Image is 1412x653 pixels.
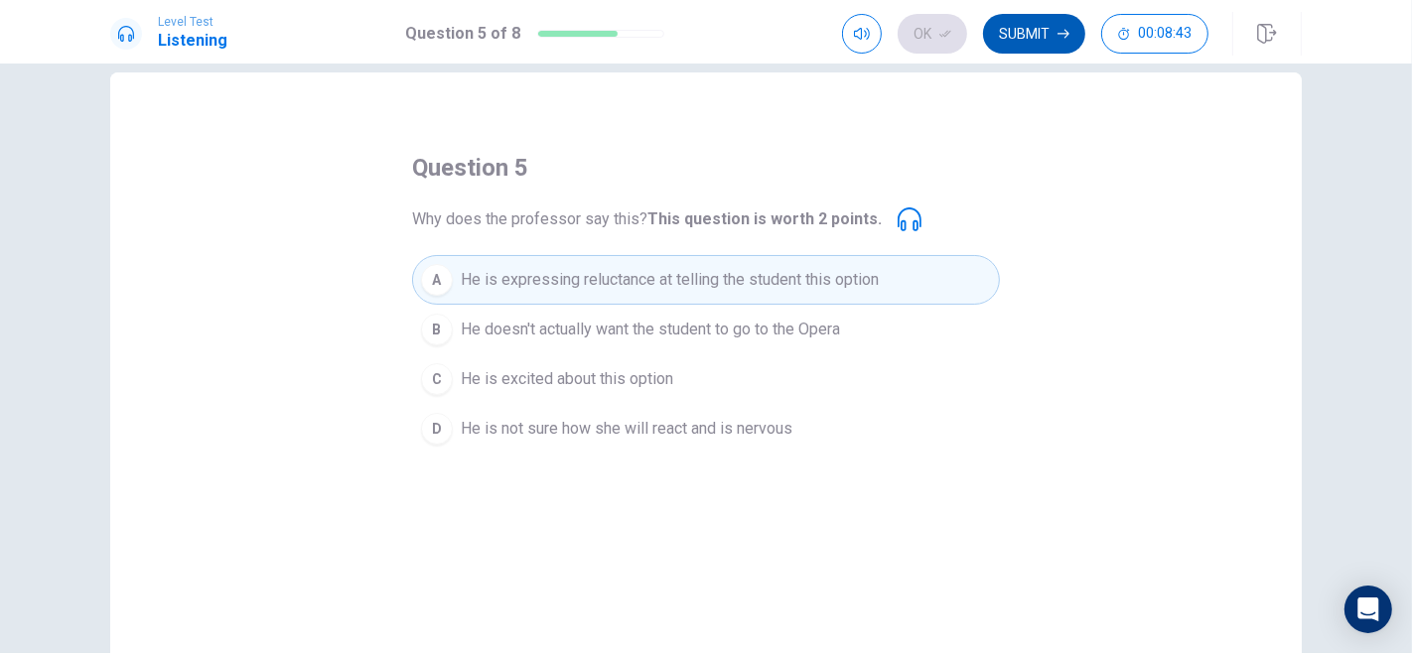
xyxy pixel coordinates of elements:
button: 00:08:43 [1101,14,1208,54]
h4: question 5 [412,152,528,184]
h1: Listening [158,29,227,53]
span: Level Test [158,15,227,29]
h1: Question 5 of 8 [406,22,521,46]
div: A [421,264,453,296]
button: AHe is expressing reluctance at telling the student this option [412,255,1000,305]
button: Submit [983,14,1085,54]
button: DHe is not sure how she will react and is nervous [412,404,1000,454]
button: BHe doesn't actually want the student to go to the Opera [412,305,1000,354]
span: He is not sure how she will react and is nervous [461,417,792,441]
span: He is excited about this option [461,367,673,391]
b: This question is worth 2 points. [647,209,882,228]
div: B [421,314,453,345]
span: He is expressing reluctance at telling the student this option [461,268,879,292]
div: D [421,413,453,445]
div: Open Intercom Messenger [1344,586,1392,633]
span: 00:08:43 [1138,26,1192,42]
div: C [421,363,453,395]
button: CHe is excited about this option [412,354,1000,404]
span: Why does the professor say this? [412,207,882,231]
span: He doesn't actually want the student to go to the Opera [461,318,840,341]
